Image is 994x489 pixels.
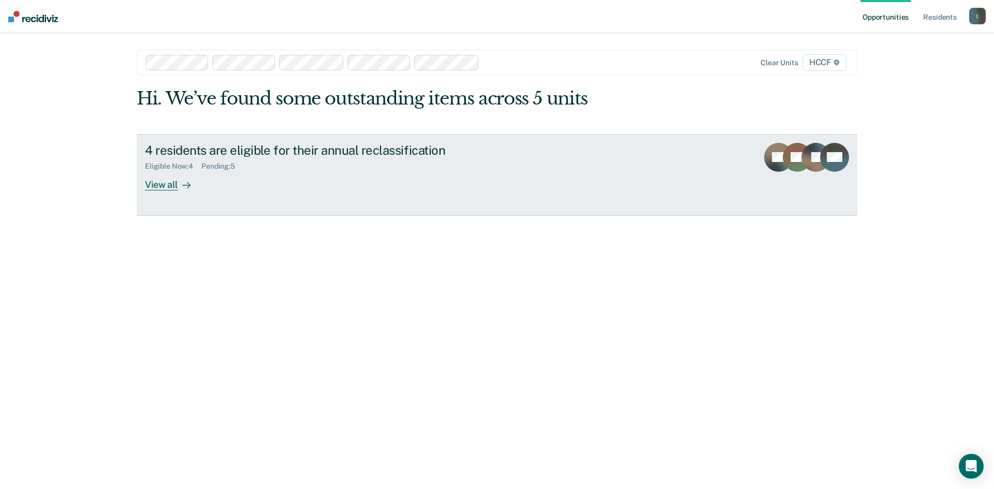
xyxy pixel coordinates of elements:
button: l [969,8,986,24]
div: Eligible Now : 4 [145,162,201,171]
div: Hi. We’ve found some outstanding items across 5 units [137,88,713,109]
a: 4 residents are eligible for their annual reclassificationEligible Now:4Pending:5View all [137,134,857,216]
div: Pending : 5 [201,162,243,171]
img: Recidiviz [8,11,58,22]
div: Clear units [761,58,798,67]
span: HCCF [802,54,846,71]
div: View all [145,170,203,190]
div: Open Intercom Messenger [959,454,984,479]
div: 4 residents are eligible for their annual reclassification [145,143,508,158]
